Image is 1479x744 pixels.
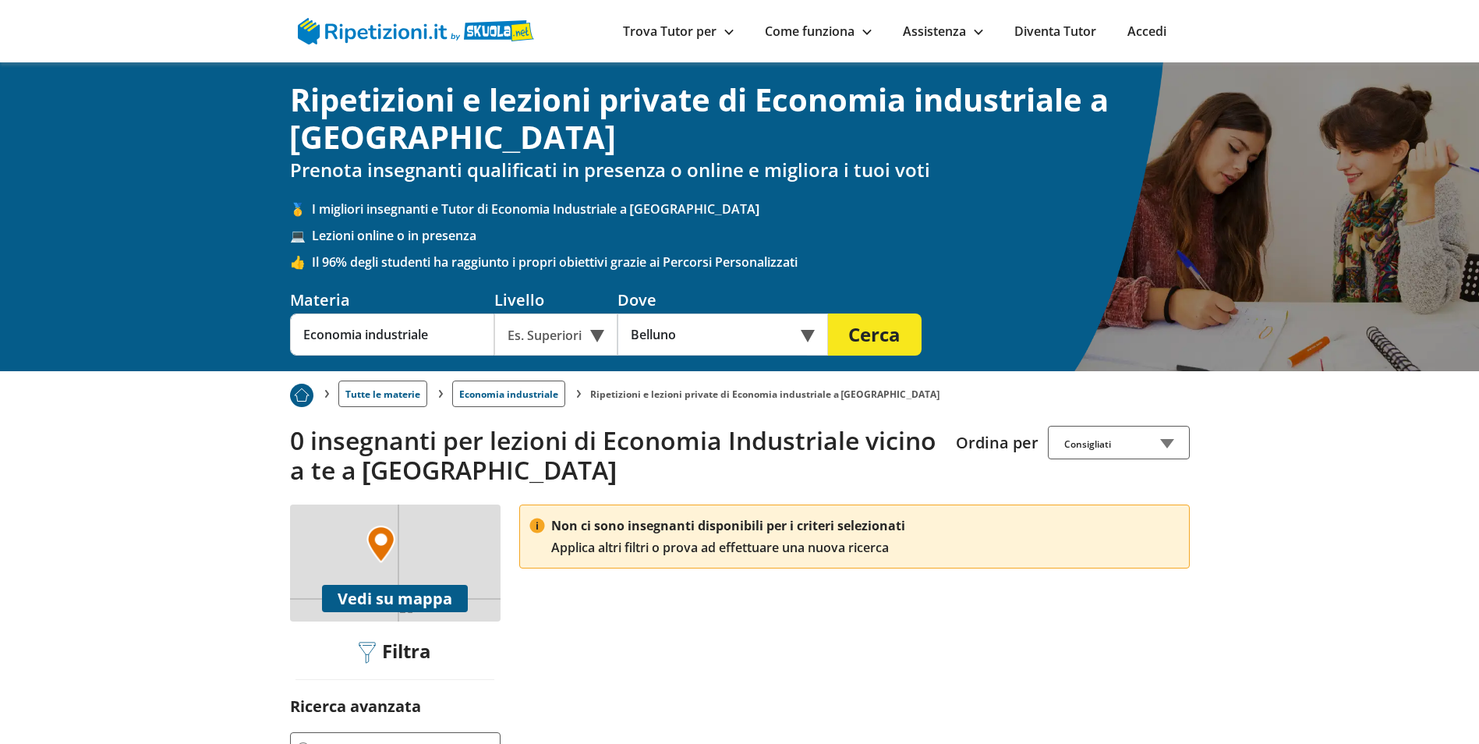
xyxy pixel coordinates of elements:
[290,159,1190,182] h2: Prenota insegnanti qualificati in presenza o online e migliora i tuoi voti
[590,388,940,401] li: Ripetizioni e lezioni private di Economia industriale a [GEOGRAPHIC_DATA]
[765,23,872,40] a: Come funziona
[290,371,1190,407] nav: breadcrumb d-none d-tablet-block
[290,426,944,486] h2: 0 insegnanti per lezioni di Economia Industriale vicino a te a [GEOGRAPHIC_DATA]
[290,384,313,407] img: Piu prenotato
[551,515,905,558] p: Applica altri filtri o prova ad effettuare una nuova ricerca
[290,696,421,717] label: Ricerca avanzata
[312,200,1190,218] span: I migliori insegnanti e Tutor di Economia Industriale a [GEOGRAPHIC_DATA]
[551,517,905,534] span: Non ci sono insegnanti disponibili per i criteri selezionati
[290,253,312,271] span: 👍
[366,526,395,563] img: Marker
[529,518,545,533] img: prenota una consulenza
[338,381,427,407] a: Tutte le materie
[353,640,437,664] div: Filtra
[290,289,494,310] div: Materia
[312,227,1190,244] span: Lezioni online o in presenza
[290,227,312,244] span: 💻
[290,200,312,218] span: 🥇
[1014,23,1096,40] a: Diventa Tutor
[617,289,828,310] div: Dove
[903,23,983,40] a: Assistenza
[828,314,922,356] button: Cerca
[322,585,468,612] button: Vedi su mappa
[290,314,494,356] input: Es. Matematica
[494,289,617,310] div: Livello
[298,21,534,38] a: logo Skuola.net | Ripetizioni.it
[623,23,734,40] a: Trova Tutor per
[494,314,617,356] div: Es. Superiori
[452,381,565,407] a: Economia industriale
[290,81,1190,156] h1: Ripetizioni e lezioni private di Economia industriale a [GEOGRAPHIC_DATA]
[298,18,534,44] img: logo Skuola.net | Ripetizioni.it
[312,253,1190,271] span: Il 96% degli studenti ha raggiunto i propri obiettivi grazie ai Percorsi Personalizzati
[1127,23,1166,40] a: Accedi
[359,642,376,664] img: Filtra filtri mobile
[1048,426,1190,459] div: Consigliati
[956,432,1038,453] label: Ordina per
[617,314,807,356] input: Es. Indirizzo o CAP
